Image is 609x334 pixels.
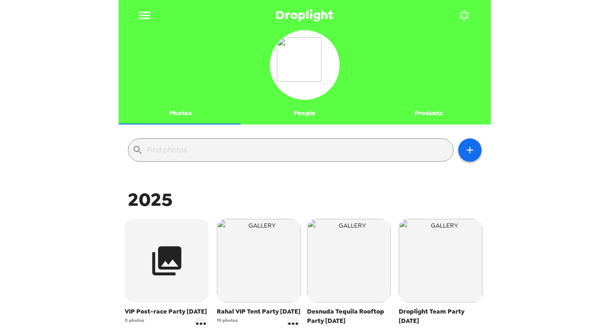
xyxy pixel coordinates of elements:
img: gallery [307,219,391,302]
span: 0 photos [125,317,144,324]
button: Photos [119,102,243,124]
span: Droplight Team Party [DATE] [399,307,486,326]
button: People [242,102,367,124]
img: gallery [217,219,301,302]
span: Desnuda Tequila Rooftop Party [DATE] [307,307,395,326]
span: Droplight [275,9,334,21]
button: Products [367,102,491,124]
span: [DATE] [125,324,144,331]
button: gallery menu [286,316,301,331]
img: org logo [277,37,333,93]
span: [DATE] [217,324,238,331]
span: Rahal VIP Tent Party [DATE] [217,307,301,316]
input: Find photos [147,143,449,157]
img: gallery [399,219,482,302]
span: 19 photos [217,317,238,324]
span: VIP Post-race Party [DATE] [125,307,208,316]
span: 2025 [128,187,173,212]
button: gallery menu [194,316,208,331]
